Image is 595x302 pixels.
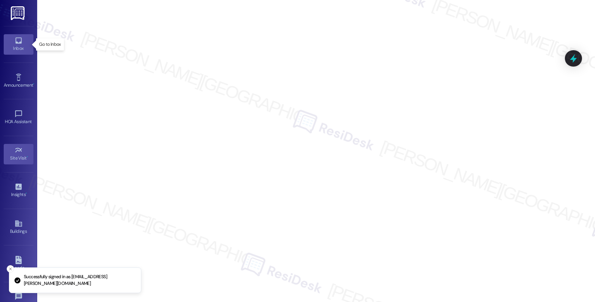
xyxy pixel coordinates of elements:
span: • [33,81,34,87]
a: Insights • [4,180,33,200]
a: Leads [4,254,33,274]
span: • [27,154,28,160]
a: Inbox [4,34,33,54]
img: ResiDesk Logo [11,6,26,20]
a: Site Visit • [4,144,33,164]
a: Buildings [4,217,33,237]
p: Successfully signed in as [EMAIL_ADDRESS][PERSON_NAME][DOMAIN_NAME] [24,274,135,287]
a: HOA Assistant [4,107,33,128]
p: Go to Inbox [39,41,61,48]
button: Close toast [7,265,14,273]
span: • [26,191,27,196]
